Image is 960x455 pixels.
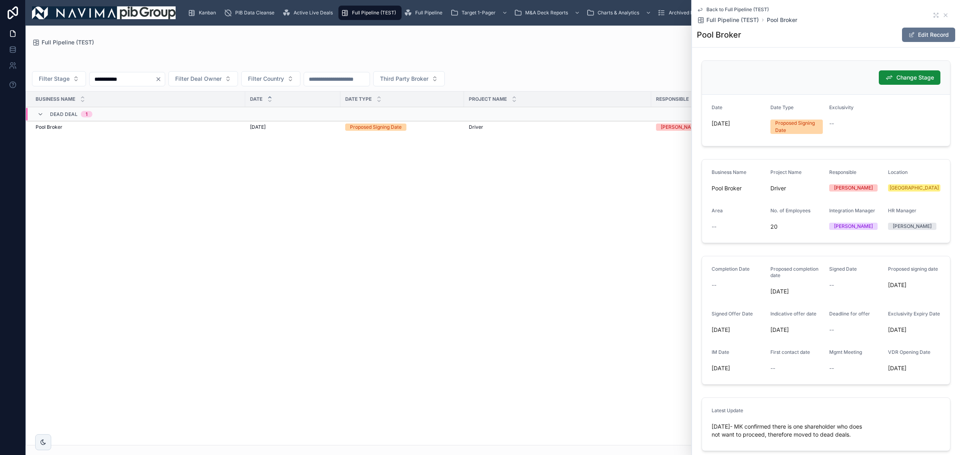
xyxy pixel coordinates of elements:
div: [PERSON_NAME] [834,223,873,230]
a: Kanban [185,6,222,20]
span: Completion Date [712,266,750,272]
span: [DATE] [888,281,940,289]
div: Proposed Signing Date [350,124,402,131]
span: Exclusivity Expiry Date [888,311,940,317]
span: Archived Deals [669,10,703,16]
span: Charts & Analytics [598,10,639,16]
a: Full Pipeline (TEST) [697,16,759,24]
span: Driver [770,184,823,192]
button: Select Button [373,71,445,86]
span: Pool Broker [36,124,62,130]
a: Full Pipeline (TEST) [338,6,402,20]
button: Clear [155,76,165,82]
button: Edit Record [902,28,955,42]
div: [PERSON_NAME] [834,184,873,192]
a: [PERSON_NAME] [656,124,787,131]
span: Pool Broker [712,184,764,192]
h1: Pool Broker [697,29,741,40]
div: scrollable content [182,4,928,22]
span: Date [712,104,722,110]
a: Pool Broker [36,124,240,130]
span: Back to Full Pipeline (TEST) [706,6,769,13]
span: First contact date [770,349,810,355]
span: -- [829,281,834,289]
span: Location [888,169,908,175]
span: Mgmt Meeting [829,349,862,355]
span: [DATE] [770,326,823,334]
a: Active Live Deals [280,6,338,20]
span: Filter Stage [39,75,70,83]
span: Indicative offer date [770,311,816,317]
span: Integration Manager [829,208,875,214]
span: HR Manager [888,208,916,214]
span: Filter Country [248,75,284,83]
div: [GEOGRAPHIC_DATA] [890,184,939,192]
span: Signed Date [829,266,857,272]
span: Proposed signing date [888,266,938,272]
span: 20 [770,223,823,231]
a: Archived Deals [655,6,709,20]
span: Business Name [712,169,746,175]
span: Full Pipeline (TEST) [352,10,396,16]
span: Signed Offer Date [712,311,753,317]
a: PIB Data Cleanse [222,6,280,20]
span: Exclusivity [829,104,854,110]
span: Business Name [36,96,75,102]
span: Area [712,208,723,214]
span: [DATE] [712,120,764,128]
span: Date Type [770,104,794,110]
span: [DATE] [712,364,764,372]
span: -- [829,326,834,334]
div: 1 [86,111,88,118]
span: Full Pipeline (TEST) [706,16,759,24]
span: [DATE] [770,287,823,295]
button: Select Button [168,71,238,86]
a: Proposed Signing Date [345,124,459,131]
span: Target 1-Pager [462,10,496,16]
span: No. of Employees [770,208,810,214]
a: Charts & Analytics [584,6,655,20]
span: -- [712,281,716,289]
span: -- [712,223,716,231]
span: [DATE]- MK confirmed there is one shareholder who does not want to proceed, therefore moved to de... [712,423,940,439]
span: -- [770,364,775,372]
div: Proposed Signing Date [775,120,818,134]
span: Responsible [656,96,689,102]
span: -- [829,364,834,372]
a: Back to Full Pipeline (TEST) [697,6,769,13]
a: Full Pipeline (TEST) [32,38,94,46]
div: [PERSON_NAME] [893,223,932,230]
span: Change Stage [896,74,934,82]
span: Third Party Broker [380,75,428,83]
a: Target 1-Pager [448,6,512,20]
span: Deadline for offer [829,311,870,317]
span: Project Name [770,169,802,175]
span: [DATE] [250,124,266,130]
span: Project Name [469,96,507,102]
a: Driver [469,124,646,130]
span: M&A Deck Reports [525,10,568,16]
span: Full Pipeline [415,10,442,16]
button: Change Stage [879,70,940,85]
span: Latest Update [712,407,743,413]
button: Select Button [32,71,86,86]
img: App logo [32,6,176,19]
span: Responsible [829,169,856,175]
span: PIB Data Cleanse [235,10,274,16]
span: [DATE] [712,326,764,334]
span: [DATE] [888,326,940,334]
div: [PERSON_NAME] [661,124,700,131]
span: Dead Deal [50,111,78,118]
span: IM Date [712,349,729,355]
a: [DATE] [250,124,336,130]
span: -- [829,120,834,128]
span: Active Live Deals [294,10,333,16]
a: Pool Broker [767,16,797,24]
span: [DATE] [888,364,940,372]
span: Date [250,96,262,102]
span: Driver [469,124,483,130]
span: VDR Opening Date [888,349,930,355]
span: Filter Deal Owner [175,75,222,83]
a: M&A Deck Reports [512,6,584,20]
